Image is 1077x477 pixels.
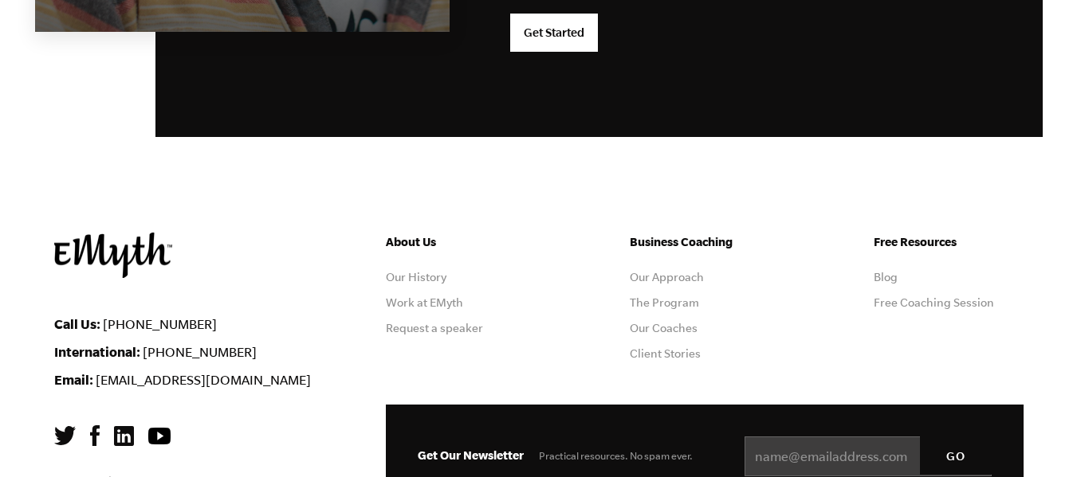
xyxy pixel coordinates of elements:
a: Work at EMyth [386,296,463,309]
img: YouTube [148,428,171,444]
a: [PHONE_NUMBER] [103,317,217,331]
img: EMyth [54,233,172,278]
span: Practical resources. No spam ever. [539,450,693,462]
iframe: Chat Widget [997,401,1077,477]
a: Our Approach [630,271,704,283]
a: Request a speaker [386,322,483,334]
a: Our History [386,271,446,283]
a: The Program [630,296,699,309]
a: [PHONE_NUMBER] [143,345,257,359]
a: Free Coaching Session [874,296,994,309]
input: GO [920,436,992,475]
strong: Call Us: [54,316,100,331]
img: Facebook [90,425,100,446]
h5: Free Resources [874,233,1024,252]
strong: International: [54,344,140,359]
a: Our Coaches [630,322,698,334]
span: Get Our Newsletter [418,448,524,462]
a: Client Stories [630,347,701,360]
a: [EMAIL_ADDRESS][DOMAIN_NAME] [96,373,311,387]
h5: Business Coaching [630,233,780,252]
input: name@emailaddress.com [745,436,992,476]
strong: Email: [54,372,93,387]
img: Twitter [54,426,76,445]
a: Get Started [510,14,598,52]
a: Blog [874,271,898,283]
h5: About Us [386,233,536,252]
img: LinkedIn [114,426,134,446]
